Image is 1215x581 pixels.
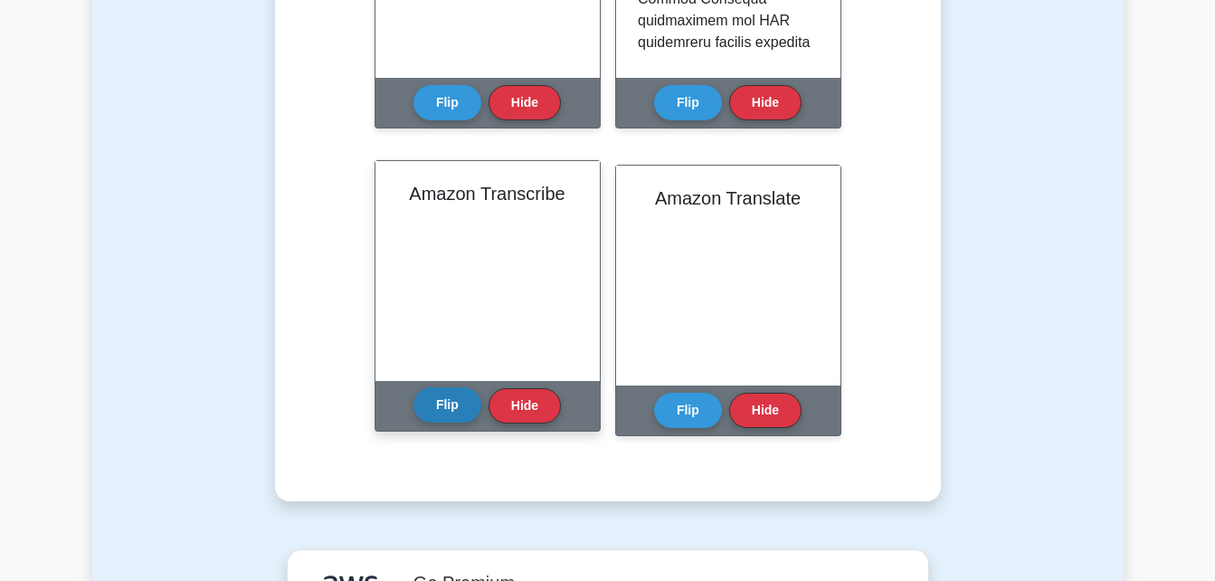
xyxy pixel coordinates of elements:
h2: Amazon Translate [638,187,819,209]
button: Flip [413,85,481,120]
button: Hide [729,85,802,120]
button: Flip [654,393,722,428]
button: Flip [413,387,481,423]
button: Hide [489,85,561,120]
button: Hide [729,393,802,428]
h2: Amazon Transcribe [397,183,578,205]
button: Hide [489,388,561,424]
button: Flip [654,85,722,120]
